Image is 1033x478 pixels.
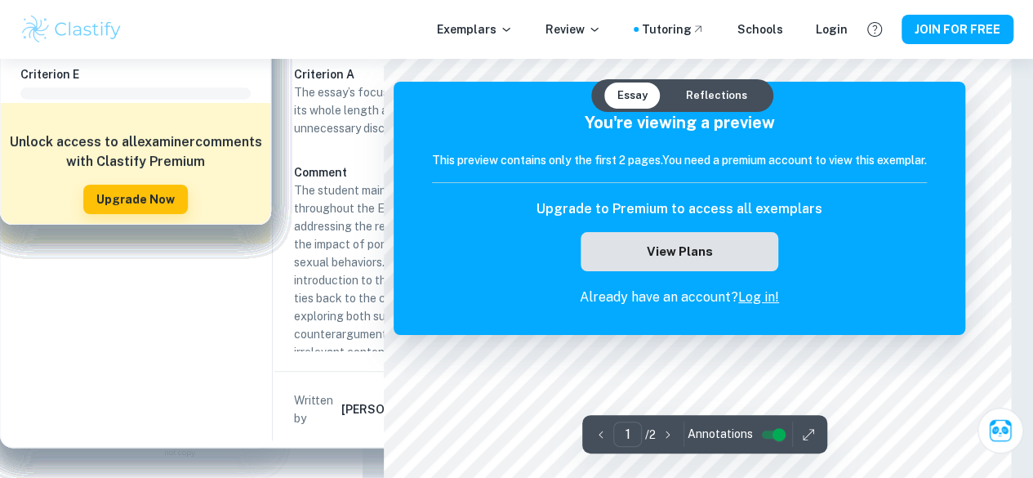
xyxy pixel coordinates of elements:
[902,15,1013,44] button: JOIN FOR FREE
[294,83,524,137] p: The essay’s focus is maintained throughout its whole length and there are no unnecessary discussi...
[20,65,264,83] h6: Criterion E
[673,83,760,109] button: Reflections
[432,110,927,135] h5: You're viewing a preview
[432,288,927,307] p: Already have an account?
[341,400,436,418] h6: [PERSON_NAME]
[604,83,661,109] button: Essay
[83,185,188,214] button: Upgrade Now
[294,65,537,83] h6: Criterion A
[9,132,262,172] h6: Unlock access to all examiner comments with Clastify Premium
[737,20,783,38] a: Schools
[688,426,753,443] span: Annotations
[816,20,848,38] a: Login
[645,426,656,444] p: / 2
[537,199,822,219] h6: Upgrade to Premium to access all exemplars
[20,13,123,46] img: Clastify logo
[294,163,524,181] h6: Comment
[294,391,338,427] p: Written by
[432,151,927,169] h6: This preview contains only the first 2 pages. You need a premium account to view this exemplar.
[861,16,888,43] button: Help and Feedback
[977,408,1023,453] button: Ask Clai
[581,232,778,271] button: View Plans
[545,20,601,38] p: Review
[437,20,513,38] p: Exemplars
[738,289,779,305] a: Log in!
[642,20,705,38] a: Tutoring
